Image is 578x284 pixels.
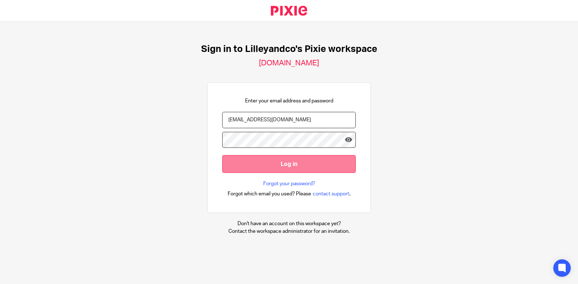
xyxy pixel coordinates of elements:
input: name@example.com [222,112,356,128]
span: contact support [313,190,349,198]
a: Forgot your password? [263,180,315,187]
div: . [228,190,351,198]
p: Don't have an account on this workspace yet? [228,220,350,227]
p: Contact the workspace administrator for an invitation. [228,228,350,235]
h2: [DOMAIN_NAME] [259,58,319,68]
span: Forgot which email you used? Please [228,190,311,198]
input: Log in [222,155,356,173]
p: Enter your email address and password [245,97,333,105]
h1: Sign in to Lilleyandco's Pixie workspace [201,44,377,55]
